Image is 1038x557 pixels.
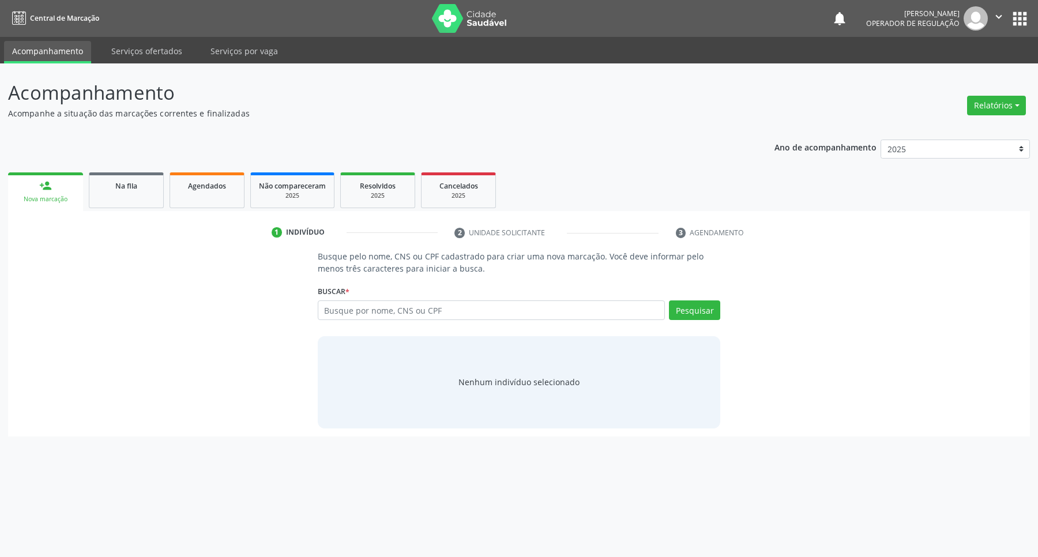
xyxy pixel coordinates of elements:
[259,191,326,200] div: 2025
[669,300,720,320] button: Pesquisar
[360,181,396,191] span: Resolvidos
[115,181,137,191] span: Na fila
[202,41,286,61] a: Serviços por vaga
[39,179,52,192] div: person_add
[439,181,478,191] span: Cancelados
[259,181,326,191] span: Não compareceram
[318,250,721,274] p: Busque pelo nome, CNS ou CPF cadastrado para criar uma nova marcação. Você deve informar pelo men...
[103,41,190,61] a: Serviços ofertados
[458,376,580,388] div: Nenhum indivíduo selecionado
[318,283,349,300] label: Buscar
[866,18,960,28] span: Operador de regulação
[964,6,988,31] img: img
[16,195,75,204] div: Nova marcação
[988,6,1010,31] button: 
[188,181,226,191] span: Agendados
[992,10,1005,23] i: 
[832,10,848,27] button: notifications
[1010,9,1030,29] button: apps
[8,107,723,119] p: Acompanhe a situação das marcações correntes e finalizadas
[967,96,1026,115] button: Relatórios
[430,191,487,200] div: 2025
[286,227,325,238] div: Indivíduo
[866,9,960,18] div: [PERSON_NAME]
[349,191,407,200] div: 2025
[318,300,665,320] input: Busque por nome, CNS ou CPF
[272,227,282,238] div: 1
[4,41,91,63] a: Acompanhamento
[8,9,99,28] a: Central de Marcação
[8,78,723,107] p: Acompanhamento
[774,140,877,154] p: Ano de acompanhamento
[30,13,99,23] span: Central de Marcação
